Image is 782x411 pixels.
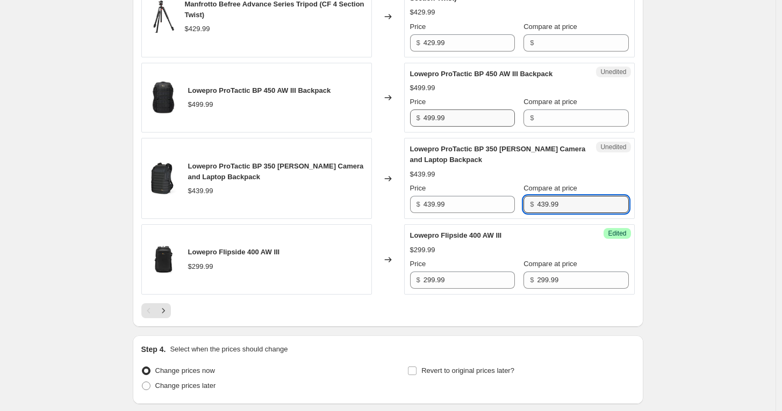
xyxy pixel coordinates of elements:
[147,1,176,33] img: MK055XPRO3-BHQ2_d3fb3cd1-70c2-4068-92fa-939cb1995edb_80x.jpg
[410,23,426,31] span: Price
[188,261,213,272] div: $299.99
[155,381,216,390] span: Change prices later
[141,303,171,318] nav: Pagination
[141,344,166,355] h2: Step 4.
[530,114,534,122] span: $
[147,163,180,195] img: protacticaw350iii_80x.jpg
[417,200,420,208] span: $
[523,260,577,268] span: Compare at price
[410,169,435,180] div: $439.99
[417,114,420,122] span: $
[410,260,426,268] span: Price
[417,276,420,284] span: $
[608,229,626,238] span: Edited
[600,143,626,151] span: Unedited
[185,24,210,34] div: $429.99
[188,248,280,256] span: Lowepro Flipside 400 AW III
[147,244,180,276] img: loweflipside400awiii_d7f83eb2-a3c1-451c-af1a-2accd9bd3103_80x.jpg
[410,70,553,78] span: Lowepro ProTactic BP 450 AW III Backpack
[410,145,586,164] span: Lowepro ProTactic BP 350 [PERSON_NAME] Camera and Laptop Backpack
[156,303,171,318] button: Next
[147,82,180,114] img: protacticaw450iii_80x.jpg
[530,200,534,208] span: $
[410,184,426,192] span: Price
[410,83,435,93] div: $499.99
[523,98,577,106] span: Compare at price
[523,184,577,192] span: Compare at price
[530,39,534,47] span: $
[155,366,215,375] span: Change prices now
[188,86,331,94] span: Lowepro ProTactic BP 450 AW III Backpack
[523,23,577,31] span: Compare at price
[421,366,514,375] span: Revert to original prices later?
[600,68,626,76] span: Unedited
[410,245,435,255] div: $299.99
[410,7,435,18] div: $429.99
[188,162,364,181] span: Lowepro ProTactic BP 350 [PERSON_NAME] Camera and Laptop Backpack
[410,231,502,239] span: Lowepro Flipside 400 AW III
[410,98,426,106] span: Price
[188,186,213,196] div: $439.99
[530,276,534,284] span: $
[170,344,288,355] p: Select when the prices should change
[417,39,420,47] span: $
[188,99,213,110] div: $499.99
